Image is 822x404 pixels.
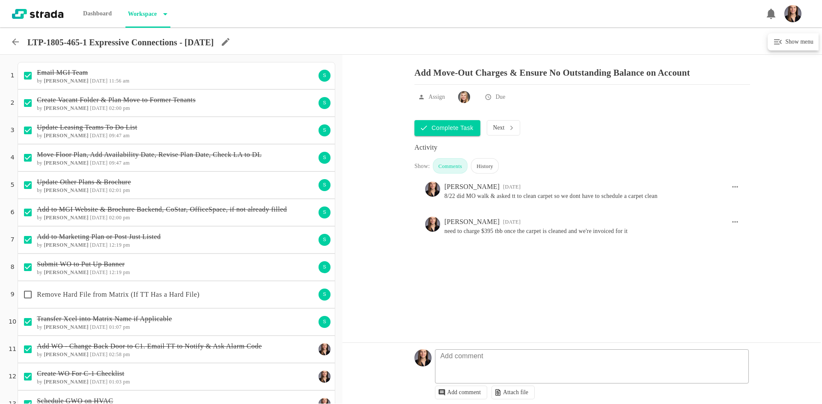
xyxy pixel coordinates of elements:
[444,192,739,201] pre: 8/22 did MO walk & asked tt to clean carpet so we dont have to schedule a carpet clean
[44,269,89,275] b: [PERSON_NAME]
[44,242,89,248] b: [PERSON_NAME]
[444,182,500,192] div: [PERSON_NAME]
[11,98,15,108] p: 2
[37,122,316,133] p: Update Leasing Teams To Do List
[503,389,528,396] p: Attach file
[319,371,331,383] img: Ty Depies
[9,317,16,327] p: 10
[11,208,15,217] p: 6
[37,68,316,78] p: Email MGI Team
[37,269,316,275] h6: by [DATE] 12:19 pm
[444,227,739,236] pre: need to charge $395 tbb once the carpet is cleaned and we're invoiced for it
[37,289,316,300] p: Remove Hard File from Matrix (If TT Has a Hard File)
[37,341,316,351] p: Add WO - Change Back Door to C1. Email TT to Notify & Ask Alarm Code
[37,314,316,324] p: Transfer Xcel into Matrix Name if Applicable
[44,379,89,385] b: [PERSON_NAME]
[444,217,500,227] div: [PERSON_NAME]
[44,105,89,111] b: [PERSON_NAME]
[414,61,750,78] p: Add Move-Out Charges & Ensure No Outstanding Balance on Account
[458,91,470,103] img: Maggie Keasling
[318,288,331,301] div: S
[37,324,316,330] h6: by [DATE] 01:07 pm
[414,142,750,153] div: Activity
[37,150,316,160] p: Move Floor Plan, Add Availability Date, Revise Plan Date, Check LA to DL
[318,69,331,83] div: S
[414,162,430,174] div: Show:
[37,160,316,166] h6: by [DATE] 09:47 am
[44,351,89,357] b: [PERSON_NAME]
[80,5,114,22] p: Dashboard
[11,71,15,80] p: 1
[471,158,499,174] div: History
[318,151,331,165] div: S
[44,78,89,84] b: [PERSON_NAME]
[414,349,432,366] img: Headshot_Vertical.jpg
[493,124,505,131] p: Next
[44,160,89,166] b: [PERSON_NAME]
[318,315,331,329] div: S
[11,262,15,272] p: 8
[9,372,16,381] p: 12
[11,290,15,299] p: 9
[37,204,316,215] p: Add to MGI Website & Brochure Backend, CoStar, OfficeSpace, if not already filled
[37,78,316,84] h6: by [DATE] 11:56 am
[44,324,89,330] b: [PERSON_NAME]
[414,120,480,136] button: Complete Task
[503,182,521,192] div: 01:08 PM
[319,343,331,355] img: Ty Depies
[27,37,214,47] p: LTP-1805-465-1 Expressive Connections - [DATE]
[433,158,468,174] div: Comments
[318,260,331,274] div: S
[37,133,316,139] h6: by [DATE] 09:47 am
[436,351,488,361] p: Add comment
[37,259,316,269] p: Submit WO to Put Up Banner
[495,93,505,101] p: Due
[425,217,440,232] img: Ty Depies
[318,96,331,110] div: S
[37,215,316,221] h6: by [DATE] 02:00 pm
[503,217,521,227] div: 10:15 AM
[11,235,15,245] p: 7
[318,233,331,247] div: S
[318,178,331,192] div: S
[44,215,89,221] b: [PERSON_NAME]
[37,242,316,248] h6: by [DATE] 12:19 pm
[37,232,316,242] p: Add to Marketing Plan or Post Just Listed
[44,187,89,193] b: [PERSON_NAME]
[37,369,316,379] p: Create WO For C-1 Checklist
[37,187,316,193] h6: by [DATE] 02:01 pm
[11,153,15,162] p: 4
[12,9,63,19] img: strada-logo
[37,177,316,187] p: Update Other Plans & Brochure
[125,6,157,23] p: Workspace
[44,133,89,139] b: [PERSON_NAME]
[11,126,15,135] p: 3
[37,95,316,105] p: Create Vacant Folder & Plan Move to Former Tenants
[429,93,445,101] p: Assign
[37,351,316,357] h6: by [DATE] 02:58 pm
[37,105,316,111] h6: by [DATE] 02:00 pm
[425,182,440,197] img: Ty Depies
[784,5,801,22] img: Headshot_Vertical.jpg
[783,37,813,47] h6: Show menu
[11,180,15,190] p: 5
[37,379,316,385] h6: by [DATE] 01:03 pm
[9,345,16,354] p: 11
[318,124,331,137] div: S
[447,389,481,396] p: Add comment
[318,206,331,219] div: S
